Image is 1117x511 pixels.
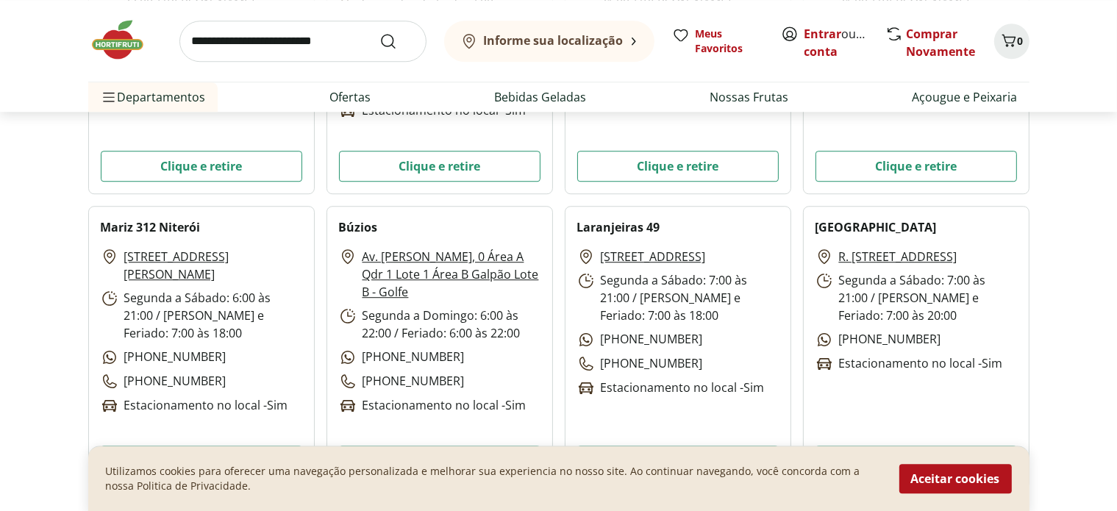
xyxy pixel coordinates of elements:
p: [PHONE_NUMBER] [816,330,941,349]
p: Estacionamento no local - Sim [577,379,765,397]
a: R. [STREET_ADDRESS] [839,248,957,265]
p: [PHONE_NUMBER] [101,372,226,390]
p: Segunda a Sábado: 7:00 às 21:00 / [PERSON_NAME] e Feriado: 7:00 às 20:00 [816,271,1017,324]
a: [STREET_ADDRESS][PERSON_NAME] [124,248,302,283]
a: Entrar [804,26,842,42]
a: Criar conta [804,26,885,60]
button: Submit Search [379,32,415,50]
a: Bebidas Geladas [494,88,586,106]
p: Utilizamos cookies para oferecer uma navegação personalizada e melhorar sua experiencia no nosso ... [106,464,882,493]
button: Aceitar cookies [899,464,1012,493]
button: Carrinho [994,24,1029,59]
input: search [179,21,427,62]
button: Informe sua localização [444,21,654,62]
a: Nossas Frutas [710,88,788,106]
p: Segunda a Sábado: 6:00 às 21:00 / [PERSON_NAME] e Feriado: 7:00 às 18:00 [101,289,302,342]
h2: Laranjeiras 49 [577,218,660,236]
p: [PHONE_NUMBER] [577,354,703,373]
p: Estacionamento no local - Sim [339,396,527,415]
p: Segunda a Sábado: 7:00 às 21:00 / [PERSON_NAME] e Feriado: 7:00 às 18:00 [577,271,779,324]
p: [PHONE_NUMBER] [101,348,226,366]
a: Ofertas [329,88,371,106]
p: Estacionamento no local - Sim [816,354,1003,373]
a: Av. [PERSON_NAME], 0 Área A Qdr 1 Lote 1 Área B Galpão Lote B - Golfe [363,248,540,301]
h2: Búzios [339,218,378,236]
a: [STREET_ADDRESS] [601,248,706,265]
a: Açougue e Peixaria [913,88,1018,106]
button: Menu [100,79,118,115]
h2: Mariz 312 Niterói [101,218,201,236]
span: Departamentos [100,79,206,115]
span: Meus Favoritos [696,26,763,56]
span: ou [804,25,870,60]
p: [PHONE_NUMBER] [339,372,465,390]
button: Clique e retire [339,151,540,182]
a: Comprar Novamente [907,26,976,60]
b: Informe sua localização [484,32,624,49]
p: Segunda a Domingo: 6:00 às 22:00 / Feriado: 6:00 às 22:00 [339,307,540,342]
button: Clique e retire [101,151,302,182]
button: Clique e retire [816,151,1017,182]
img: Hortifruti [88,18,162,62]
p: Estacionamento no local - Sim [101,396,288,415]
button: Clique e retire [577,151,779,182]
span: 0 [1018,34,1024,48]
p: [PHONE_NUMBER] [339,348,465,366]
p: [PHONE_NUMBER] [577,330,703,349]
a: Meus Favoritos [672,26,763,56]
h2: [GEOGRAPHIC_DATA] [816,218,937,236]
